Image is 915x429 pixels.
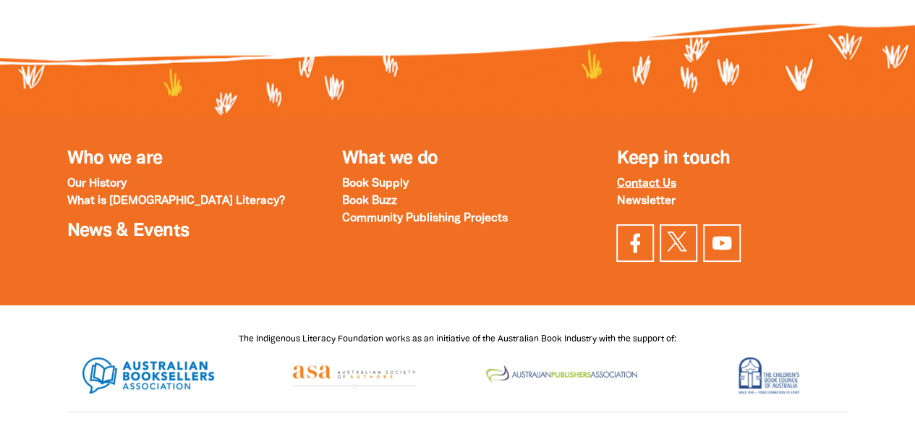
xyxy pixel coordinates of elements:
[616,224,654,262] a: Visit our facebook page
[341,213,507,224] a: Community Publishing Projects
[67,179,127,189] a: Our History
[660,224,697,262] a: Find us on Twitter
[67,196,285,206] a: What is [DEMOGRAPHIC_DATA] Literacy?
[67,150,163,167] a: Who we are
[616,196,675,206] a: Newsletter
[67,223,190,239] a: News & Events
[703,224,741,262] a: Find us on YouTube
[341,179,408,189] a: Book Supply
[616,150,730,167] span: Keep in touch
[341,150,438,167] a: What we do
[239,335,676,343] span: The Indigenous Literacy Foundation works as an initiative of the Australian Book Industry with th...
[341,196,396,206] a: Book Buzz
[616,179,676,189] a: Contact Us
